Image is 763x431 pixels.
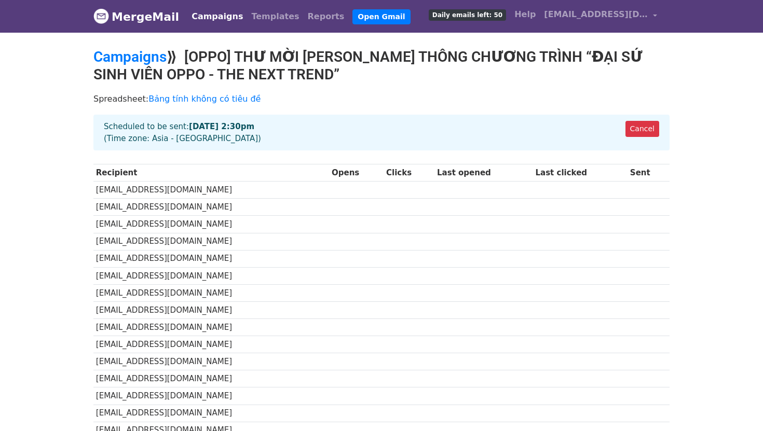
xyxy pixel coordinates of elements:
[93,405,329,422] td: [EMAIL_ADDRESS][DOMAIN_NAME]
[93,8,109,24] img: MergeMail logo
[93,301,329,318] td: [EMAIL_ADDRESS][DOMAIN_NAME]
[304,6,349,27] a: Reports
[93,6,179,27] a: MergeMail
[93,370,329,387] td: [EMAIL_ADDRESS][DOMAIN_NAME]
[540,4,661,29] a: [EMAIL_ADDRESS][DOMAIN_NAME]
[329,164,384,182] th: Opens
[93,387,329,405] td: [EMAIL_ADDRESS][DOMAIN_NAME]
[93,48,167,65] a: Campaigns
[510,4,540,25] a: Help
[384,164,434,182] th: Clicks
[93,93,670,104] p: Spreadsheet:
[189,122,254,131] strong: [DATE] 2:30pm
[247,6,303,27] a: Templates
[93,164,329,182] th: Recipient
[93,233,329,250] td: [EMAIL_ADDRESS][DOMAIN_NAME]
[352,9,410,24] a: Open Gmail
[93,353,329,370] td: [EMAIL_ADDRESS][DOMAIN_NAME]
[93,284,329,301] td: [EMAIL_ADDRESS][DOMAIN_NAME]
[93,115,670,150] div: Scheduled to be sent: (Time zone: Asia - [GEOGRAPHIC_DATA])
[93,48,670,83] h2: ⟫ [OPPO] THƯ MỜI [PERSON_NAME] THÔNG CHƯƠNG TRÌNH “ĐẠI SỨ SINH VIÊN OPPO - THE NEXT TREND”
[544,8,648,21] span: [EMAIL_ADDRESS][DOMAIN_NAME]
[533,164,628,182] th: Last clicked
[93,319,329,336] td: [EMAIL_ADDRESS][DOMAIN_NAME]
[429,9,506,21] span: Daily emails left: 50
[628,164,670,182] th: Sent
[187,6,247,27] a: Campaigns
[93,199,329,216] td: [EMAIL_ADDRESS][DOMAIN_NAME]
[625,121,659,137] a: Cancel
[148,94,261,104] a: Bảng tính không có tiêu đề
[425,4,510,25] a: Daily emails left: 50
[93,250,329,267] td: [EMAIL_ADDRESS][DOMAIN_NAME]
[93,182,329,199] td: [EMAIL_ADDRESS][DOMAIN_NAME]
[93,267,329,284] td: [EMAIL_ADDRESS][DOMAIN_NAME]
[93,216,329,233] td: [EMAIL_ADDRESS][DOMAIN_NAME]
[93,336,329,353] td: [EMAIL_ADDRESS][DOMAIN_NAME]
[434,164,533,182] th: Last opened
